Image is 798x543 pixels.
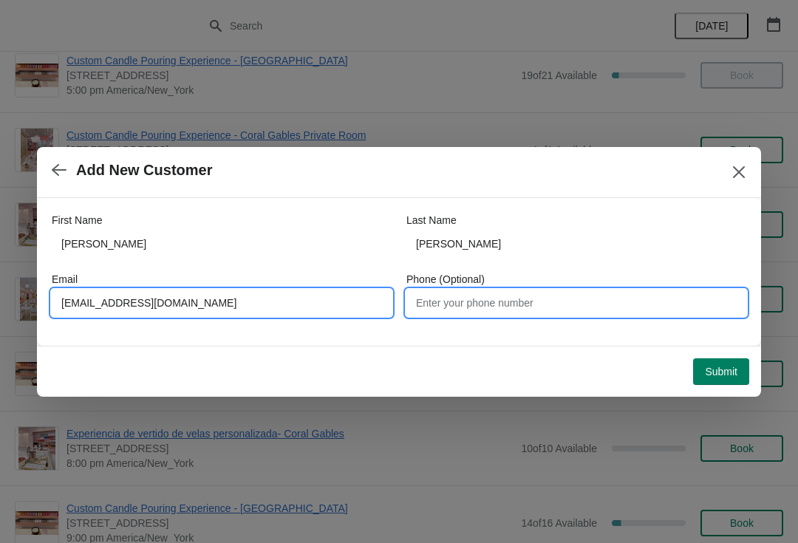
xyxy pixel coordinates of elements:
[693,358,749,385] button: Submit
[52,213,102,228] label: First Name
[705,366,737,378] span: Submit
[52,272,78,287] label: Email
[406,272,485,287] label: Phone (Optional)
[726,159,752,185] button: Close
[406,213,457,228] label: Last Name
[76,162,212,179] h2: Add New Customer
[406,230,746,257] input: Smith
[406,290,746,316] input: Enter your phone number
[52,290,392,316] input: Enter your email
[52,230,392,257] input: John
